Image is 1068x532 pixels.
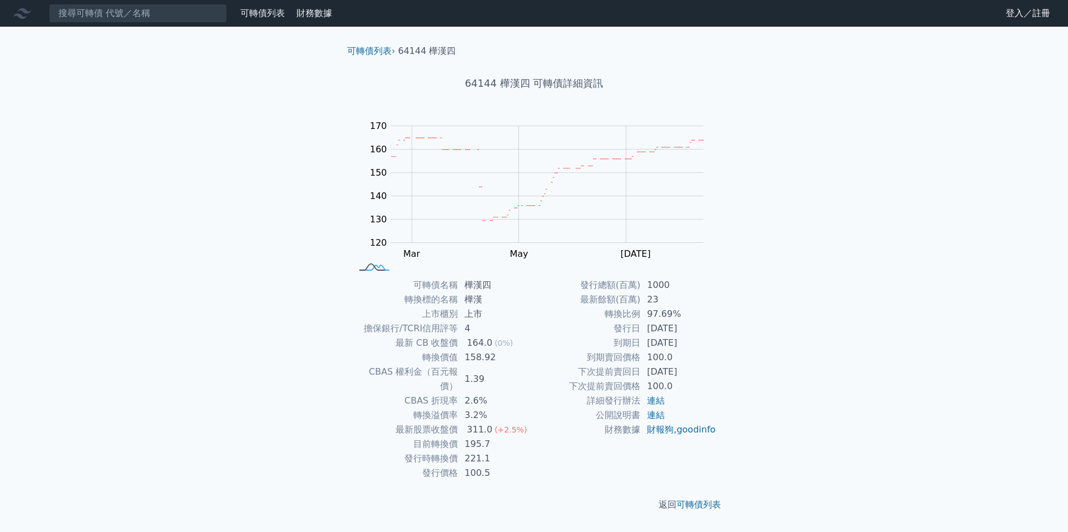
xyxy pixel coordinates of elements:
[352,278,458,292] td: 可轉債名稱
[464,336,495,350] div: 164.0
[534,321,640,336] td: 發行日
[352,321,458,336] td: 擔保銀行/TCRI信用評等
[370,144,387,155] tspan: 160
[534,336,640,350] td: 到期日
[458,437,534,451] td: 195.7
[640,292,716,307] td: 23
[495,425,527,434] span: (+2.5%)
[352,451,458,466] td: 發行時轉換價
[352,350,458,365] td: 轉換價值
[458,365,534,394] td: 1.39
[640,307,716,321] td: 97.69%
[458,292,534,307] td: 樺漢
[640,365,716,379] td: [DATE]
[403,248,421,259] tspan: Mar
[240,8,285,18] a: 可轉債列表
[534,365,640,379] td: 下次提前賣回日
[352,365,458,394] td: CBAS 權利金（百元報價）
[458,278,534,292] td: 樺漢四
[640,321,716,336] td: [DATE]
[370,214,387,225] tspan: 130
[640,422,716,437] td: ,
[676,499,721,510] a: 可轉債列表
[534,307,640,321] td: 轉換比例
[338,76,730,91] h1: 64144 樺漢四 可轉債詳細資訊
[640,336,716,350] td: [DATE]
[398,44,456,58] li: 64144 樺漢四
[534,292,640,307] td: 最新餘額(百萬)
[640,379,716,394] td: 100.0
[621,248,651,259] tspan: [DATE]
[352,307,458,321] td: 上市櫃別
[370,121,387,131] tspan: 170
[352,394,458,408] td: CBAS 折現率
[352,292,458,307] td: 轉換標的名稱
[534,422,640,437] td: 財務數據
[458,394,534,408] td: 2.6%
[640,350,716,365] td: 100.0
[352,336,458,350] td: 最新 CB 收盤價
[534,394,640,408] td: 詳細發行辦法
[458,466,534,480] td: 100.5
[347,46,392,56] a: 可轉債列表
[640,278,716,292] td: 1000
[534,350,640,365] td: 到期賣回價格
[647,395,665,406] a: 連結
[49,4,227,23] input: 搜尋可轉債 代號／名稱
[458,350,534,365] td: 158.92
[352,408,458,422] td: 轉換溢價率
[495,339,513,347] span: (0%)
[458,321,534,336] td: 4
[997,4,1059,22] a: 登入／註冊
[458,307,534,321] td: 上市
[352,437,458,451] td: 目前轉換價
[458,451,534,466] td: 221.1
[534,379,640,394] td: 下次提前賣回價格
[370,237,387,248] tspan: 120
[370,191,387,201] tspan: 140
[510,248,528,259] tspan: May
[352,466,458,480] td: 發行價格
[370,167,387,178] tspan: 150
[352,422,458,437] td: 最新股票收盤價
[676,424,715,435] a: goodinfo
[458,408,534,422] td: 3.2%
[534,278,640,292] td: 發行總額(百萬)
[364,121,720,259] g: Chart
[647,410,665,420] a: 連結
[347,44,395,58] li: ›
[338,498,730,511] p: 返回
[647,424,674,435] a: 財報狗
[464,422,495,437] div: 311.0
[296,8,332,18] a: 財務數據
[534,408,640,422] td: 公開說明書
